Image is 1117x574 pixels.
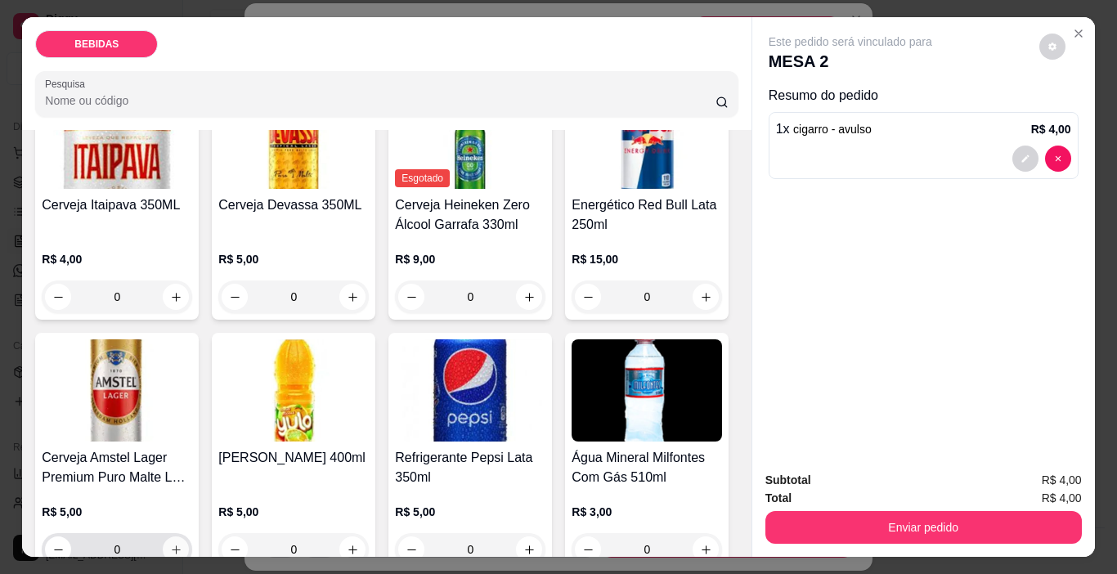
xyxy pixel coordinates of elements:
[218,504,369,520] p: R$ 5,00
[765,511,1082,544] button: Enviar pedido
[575,284,601,310] button: decrease-product-quantity
[222,284,248,310] button: decrease-product-quantity
[42,448,192,487] h4: Cerveja Amstel Lager Premium Puro Malte Lata 350ml
[572,195,722,235] h4: Energético Red Bull Lata 250ml
[765,473,811,487] strong: Subtotal
[769,50,932,73] p: MESA 2
[42,195,192,215] h4: Cerveja Itaipava 350ML
[516,284,542,310] button: increase-product-quantity
[45,92,716,109] input: Pesquisa
[572,504,722,520] p: R$ 3,00
[218,448,369,468] h4: [PERSON_NAME] 400ml
[222,536,248,563] button: decrease-product-quantity
[218,87,369,189] img: product-image
[572,87,722,189] img: product-image
[572,339,722,442] img: product-image
[516,536,542,563] button: increase-product-quantity
[218,339,369,442] img: product-image
[575,536,601,563] button: decrease-product-quantity
[218,251,369,267] p: R$ 5,00
[776,119,872,139] p: 1 x
[398,284,424,310] button: decrease-product-quantity
[45,284,71,310] button: decrease-product-quantity
[398,536,424,563] button: decrease-product-quantity
[45,536,71,563] button: decrease-product-quantity
[693,536,719,563] button: increase-product-quantity
[395,169,450,187] span: Esgotado
[572,448,722,487] h4: Água Mineral Milfontes Com Gás 510ml
[793,123,872,136] span: cigarro - avulso
[1042,471,1082,489] span: R$ 4,00
[1012,146,1038,172] button: decrease-product-quantity
[395,87,545,189] img: product-image
[395,504,545,520] p: R$ 5,00
[42,339,192,442] img: product-image
[339,536,366,563] button: increase-product-quantity
[693,284,719,310] button: increase-product-quantity
[42,504,192,520] p: R$ 5,00
[45,77,91,91] label: Pesquisa
[1045,146,1071,172] button: decrease-product-quantity
[218,195,369,215] h4: Cerveja Devassa 350ML
[1039,34,1065,60] button: decrease-product-quantity
[765,491,792,504] strong: Total
[339,284,366,310] button: increase-product-quantity
[42,87,192,189] img: product-image
[769,86,1079,105] p: Resumo do pedido
[163,284,189,310] button: increase-product-quantity
[769,34,932,50] p: Este pedido será vinculado para
[1031,121,1071,137] p: R$ 4,00
[74,38,119,51] p: BEBIDAS
[163,536,189,563] button: increase-product-quantity
[1042,489,1082,507] span: R$ 4,00
[395,448,545,487] h4: Refrigerante Pepsi Lata 350ml
[395,251,545,267] p: R$ 9,00
[395,339,545,442] img: product-image
[395,195,545,235] h4: Cerveja Heineken Zero Álcool Garrafa 330ml
[42,251,192,267] p: R$ 4,00
[572,251,722,267] p: R$ 15,00
[1065,20,1092,47] button: Close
